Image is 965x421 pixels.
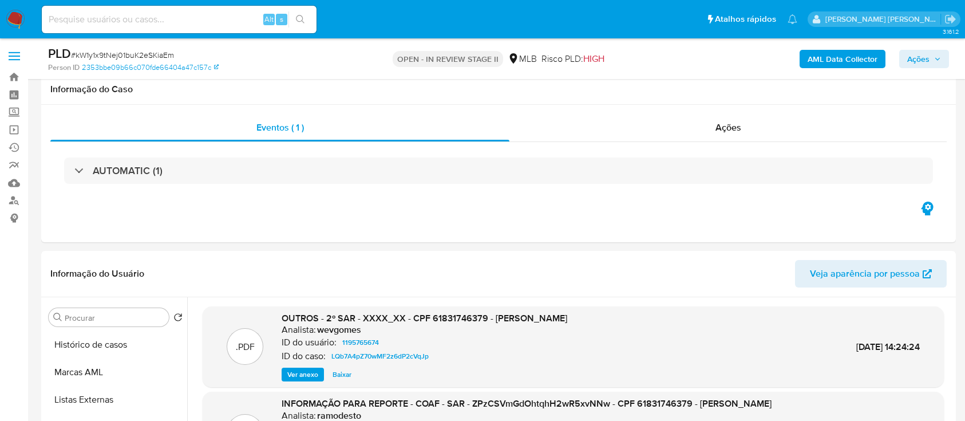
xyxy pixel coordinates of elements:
p: .PDF [236,341,255,353]
div: AUTOMATIC (1) [64,158,933,184]
button: Baixar [327,368,357,381]
button: Procurar [53,313,62,322]
div: MLB [508,53,537,65]
h1: Informação do Caso [50,84,947,95]
span: 1195765674 [342,336,379,349]
button: Marcas AML [44,359,187,386]
button: AML Data Collector [800,50,885,68]
a: 2353bbe09b66c070fde66404a47c157c [82,62,219,73]
a: LQb7A4pZ70wMF2z6dP2cVqJp [327,349,433,363]
h6: wevgomes [317,324,361,336]
b: Person ID [48,62,80,73]
p: alessandra.barbosa@mercadopago.com [825,14,941,25]
span: LQb7A4pZ70wMF2z6dP2cVqJp [331,349,429,363]
h3: AUTOMATIC (1) [93,164,163,177]
span: Veja aparência por pessoa [810,260,920,288]
button: Retornar ao pedido padrão [173,313,183,325]
input: Procurar [65,313,164,323]
p: OPEN - IN REVIEW STAGE II [393,51,503,67]
h1: Informação do Usuário [50,268,144,280]
span: Ver anexo [287,369,318,380]
p: ID do caso: [282,351,326,362]
span: OUTROS - 2º SAR - XXXX_XX - CPF 61831746379 - [PERSON_NAME] [282,312,567,325]
span: Risco PLD: [541,53,604,65]
span: # kW1y1x9tNej01buK2eSKiaEm [71,49,174,61]
button: Ver anexo [282,368,324,381]
button: Listas Externas [44,386,187,414]
span: Atalhos rápidos [715,13,776,25]
span: INFORMAÇÃO PARA REPORTE - COAF - SAR - ZPzCSVmGdOhtqhH2wR5xvNNw - CPF 61831746379 - [PERSON_NAME] [282,397,772,410]
span: HIGH [583,52,604,65]
span: Eventos ( 1 ) [256,121,304,134]
span: Alt [264,14,274,25]
button: Ações [899,50,949,68]
p: Analista: [282,324,316,336]
b: PLD [48,44,71,62]
a: Sair [944,13,956,25]
span: [DATE] 14:24:24 [856,340,920,353]
b: AML Data Collector [808,50,877,68]
p: ID do usuário: [282,337,337,348]
span: Baixar [333,369,351,380]
span: s [280,14,283,25]
button: search-icon [288,11,312,27]
button: Veja aparência por pessoa [795,260,947,288]
a: 1195765674 [338,336,383,349]
a: Notificações [788,14,797,24]
input: Pesquise usuários ou casos... [42,12,317,27]
button: Histórico de casos [44,331,187,359]
span: Ações [715,121,741,134]
span: Ações [907,50,930,68]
